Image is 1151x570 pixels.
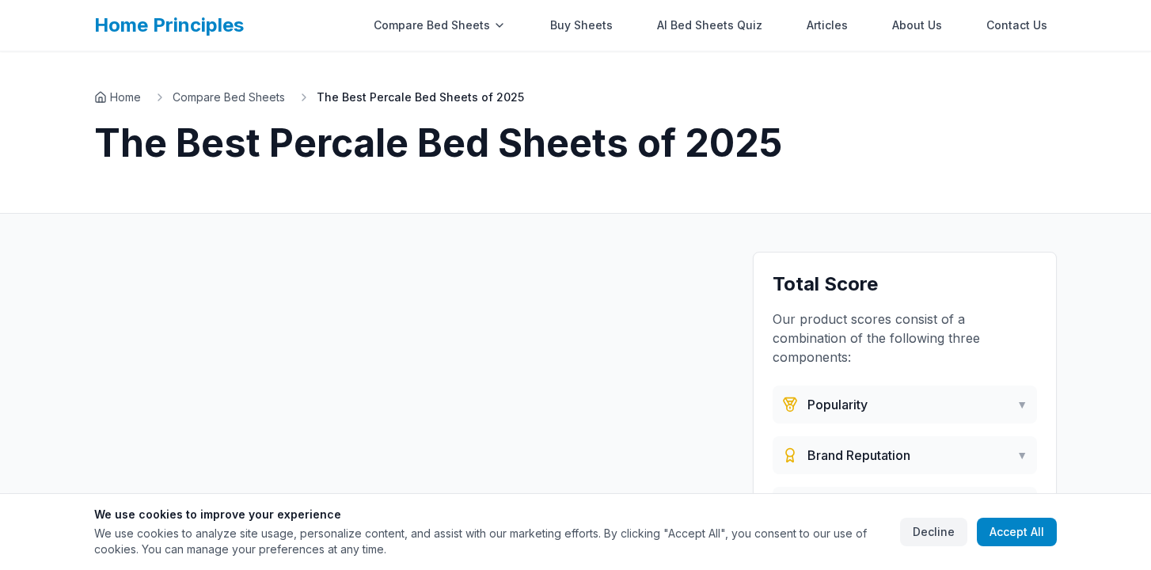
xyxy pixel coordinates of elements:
span: Brand Reputation [807,446,910,465]
p: Our product scores consist of a combination of the following three components: [773,310,1037,367]
div: Compare Bed Sheets [364,9,515,41]
h3: We use cookies to improve your experience [94,507,887,522]
button: Accept All [977,518,1057,546]
a: Home Principles [94,13,244,36]
p: We use cookies to analyze site usage, personalize content, and assist with our marketing efforts.... [94,526,887,557]
a: Compare Bed Sheets [173,89,285,105]
a: Buy Sheets [541,9,622,41]
a: Contact Us [977,9,1057,41]
a: Home [94,89,141,105]
h3: Total Score [773,272,1037,297]
button: Decline [900,518,967,546]
a: Articles [797,9,857,41]
a: About Us [883,9,952,41]
span: Popularity [807,395,868,414]
nav: Breadcrumb [94,89,1057,105]
a: AI Bed Sheets Quiz [648,9,772,41]
span: ▼ [1016,447,1028,463]
span: ▼ [1016,397,1028,412]
h1: The Best Percale Bed Sheets of 2025 [94,124,1057,162]
span: The Best Percale Bed Sheets of 2025 [317,89,524,105]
